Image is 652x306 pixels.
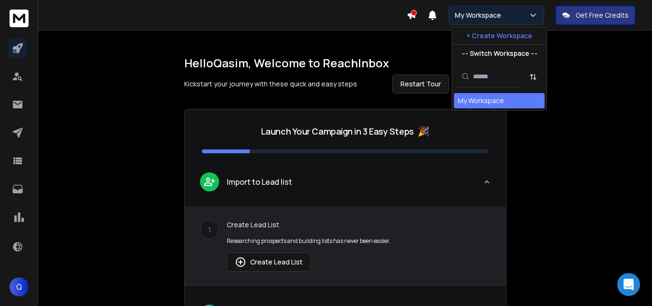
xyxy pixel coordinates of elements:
p: My Workspace [455,11,505,20]
div: Open Intercom Messenger [617,273,640,296]
p: --- Switch Workspace --- [462,49,537,58]
div: My Workspace [458,96,504,106]
p: + Create Workspace [466,31,532,41]
button: Create Lead List [227,253,311,272]
p: Import to Lead list [227,176,292,188]
p: Researching prospects and building lists has never been easier. [227,237,491,245]
p: Get Free Credits [576,11,629,20]
button: Q [10,277,29,296]
button: leadImport to Lead list [185,165,506,207]
h1: Hello Qasim , Welcome to ReachInbox [184,55,506,71]
p: Launch Your Campaign in 3 Easy Steps [261,125,414,138]
div: 1 [200,220,219,239]
button: + Create Workspace [452,27,547,44]
img: lead [203,176,216,188]
p: Kickstart your journey with these quick and easy steps [184,79,357,89]
button: Sort by Sort A-Z [524,67,543,86]
img: lead [235,256,246,268]
button: Restart Tour [392,74,449,94]
div: leadImport to Lead list [185,207,506,285]
button: Get Free Credits [556,6,635,25]
p: Create Lead List [227,220,491,230]
span: 🎉 [418,125,430,138]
